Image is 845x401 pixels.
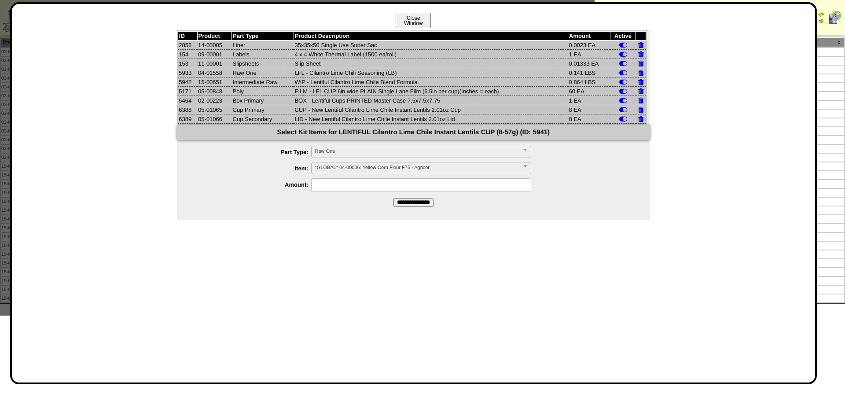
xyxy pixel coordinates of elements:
[396,13,431,28] button: CloseWindow
[178,68,197,77] td: 5933
[294,32,568,40] th: Product Description
[294,114,568,124] td: LID - New Lentiful Cilantro Lime Chile Instant Lentils 2.01oz Lid
[827,11,841,25] img: calendarcustomer.gif
[178,105,197,114] td: 6388
[178,96,197,105] td: 5464
[195,149,311,155] label: Part Type:
[568,50,610,59] td: 1 EA
[568,77,610,87] td: 0.864 LBS
[610,32,636,40] th: Active
[232,59,294,68] td: Slipsheets
[197,50,231,59] td: 09-00001
[197,68,231,77] td: 04-01558
[568,32,610,40] th: Amount
[197,96,231,105] td: 02-00223
[232,105,294,114] td: Cup Primary
[197,114,231,124] td: 05-01066
[294,59,568,68] td: Slip Sheet
[568,40,610,50] td: 0.0023 EA
[294,87,568,96] td: FILM - LFL CUP 6in wide PLAIN Single Lane Film (6.5in per cup)(Inches = each)
[568,68,610,77] td: 0.141 LBS
[197,59,231,68] td: 11-00001
[197,87,231,96] td: 05-00848
[178,32,197,40] th: ID
[178,40,197,50] td: 2856
[232,50,294,59] td: Labels
[232,114,294,124] td: Cup Secondary
[197,32,231,40] th: Product
[178,114,197,124] td: 6389
[195,181,311,188] label: Amount:
[178,50,197,59] td: 154
[197,105,231,114] td: 05-01065
[315,162,519,173] span: *GLOBAL* 04-00006: Yellow Corn Flour F75 - Agricor
[232,32,294,40] th: Part Type
[568,96,610,105] td: 1 EA
[177,125,650,140] div: Select Kit Items for LENTIFUL Cilantro Lime Chile Instant Lentils CUP (8-57g) (ID: 5941)
[315,146,519,157] span: Raw One
[294,68,568,77] td: LFL - Cilantro Lime Chili Seasoning (LB)
[568,59,610,68] td: 0.01333 EA
[294,40,568,50] td: 35x35x50 Single Use Super Sac
[178,87,197,96] td: 5171
[395,20,432,26] a: CloseWindow
[178,77,197,87] td: 5942
[178,59,197,68] td: 153
[294,50,568,59] td: 4 x 4 White Thermal Label (1500 ea/roll)
[294,96,568,105] td: BOX - Lentiful Cups PRINTED Master Case 7.5x7.5x7.75
[232,96,294,105] td: Box Primary
[197,40,231,50] td: 14-00005
[232,40,294,50] td: Liner
[294,105,568,114] td: CUP - New Lentiful Cilantro Lime Chile Instant Lentils 2.01oz Cup
[232,77,294,87] td: Intermediate Raw
[568,87,610,96] td: 60 EA
[232,87,294,96] td: Poly
[195,165,311,172] label: Item:
[197,77,231,87] td: 15-00651
[232,68,294,77] td: Raw One
[294,77,568,87] td: WIP - Lentiful Cilantro Lime Chile Blend Formula
[568,114,610,124] td: 8 EA
[818,11,825,18] img: arrowleft.gif
[818,18,825,25] img: arrowright.gif
[568,105,610,114] td: 8 EA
